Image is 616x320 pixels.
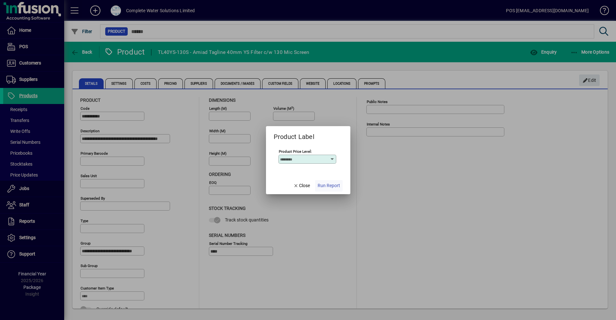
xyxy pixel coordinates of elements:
[318,182,340,189] span: Run Report
[293,182,310,189] span: Close
[279,149,312,153] mat-label: Product Price Level:
[315,180,343,192] button: Run Report
[266,126,322,142] h2: Product Label
[291,180,312,192] button: Close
